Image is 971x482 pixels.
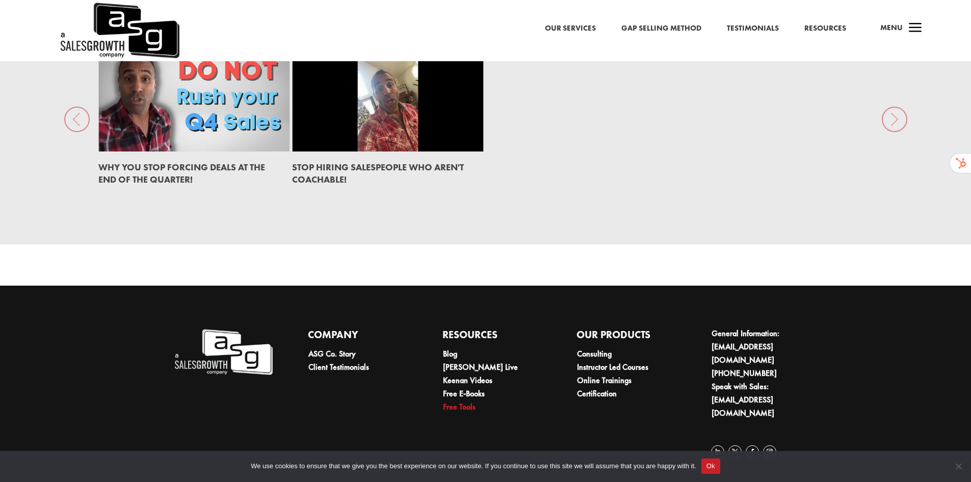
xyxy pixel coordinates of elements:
[746,445,759,459] a: Follow on Facebook
[251,461,696,471] span: We use cookies to ensure that we give you the best experience on our website. If you continue to ...
[98,161,265,185] a: Why You Stop Forcing Deals at the End of the Quarter!
[577,375,632,386] a: Online Trainings
[712,368,777,378] a: [PHONE_NUMBER]
[712,327,810,367] li: General Information:
[577,348,612,359] a: Consulting
[763,445,776,459] a: Follow on Instagram
[308,327,407,347] h4: Company
[727,22,779,35] a: Testimonials
[443,401,476,412] a: Free Tools
[701,459,720,474] button: Ok
[442,327,542,347] h4: Resources
[953,461,963,471] span: No
[804,22,846,35] a: Resources
[308,362,369,372] a: Client Testimonials
[905,18,926,39] span: a
[443,362,518,372] a: [PERSON_NAME] Live
[712,341,774,365] a: [EMAIL_ADDRESS][DOMAIN_NAME]
[308,348,356,359] a: ASG Co. Story
[576,327,676,347] h4: Our Products
[443,375,492,386] a: Keenan Videos
[443,388,485,399] a: Free E-Books
[545,22,596,35] a: Our Services
[173,327,273,377] img: A Sales Growth Company
[443,348,457,359] a: Blog
[577,362,648,372] a: Instructor Led Courses
[712,380,810,420] li: Speak with Sales:
[577,388,617,399] a: Certification
[712,394,774,418] a: [EMAIL_ADDRESS][DOMAIN_NAME]
[880,22,903,33] span: Menu
[292,161,464,185] a: STOP Hiring Salespeople Who Aren't Coachable!
[621,22,701,35] a: Gap Selling Method
[728,445,742,459] a: Follow on X
[711,445,724,459] a: Follow on LinkedIn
